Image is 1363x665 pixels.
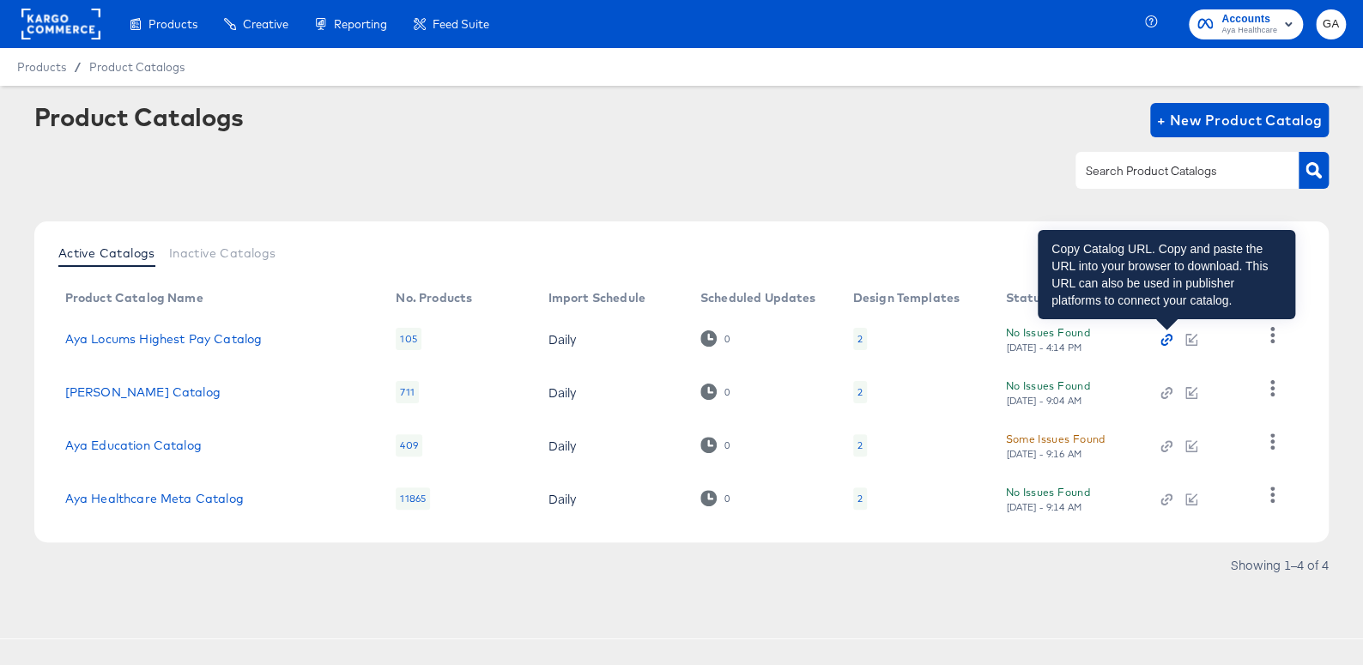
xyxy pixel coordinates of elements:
div: 0 [700,384,730,400]
div: 0 [700,490,730,506]
div: 0 [724,386,730,398]
div: 0 [700,330,730,347]
button: Some Issues Found[DATE] - 9:16 AM [1005,430,1105,460]
div: 2 [857,385,863,399]
th: Action [1147,285,1244,312]
span: Feed Suite [433,17,489,31]
div: 2 [853,487,867,510]
span: Active Catalogs [58,246,155,260]
td: Daily [535,366,687,419]
div: 0 [724,493,730,505]
td: Daily [535,472,687,525]
div: Product Catalog Name [65,291,203,305]
span: Products [148,17,197,31]
div: 711 [396,381,418,403]
div: 11865 [396,487,430,510]
span: Aya Healthcare [1221,24,1277,38]
div: 2 [853,328,867,350]
div: Design Templates [853,291,960,305]
div: 2 [853,381,867,403]
a: Product Catalogs [89,60,185,74]
div: 0 [724,439,730,451]
span: Creative [243,17,288,31]
div: Scheduled Updates [700,291,816,305]
a: [PERSON_NAME] Catalog [65,385,221,399]
span: / [66,60,89,74]
th: More [1244,285,1309,312]
span: Reporting [334,17,387,31]
span: Accounts [1221,10,1277,28]
button: GA [1316,9,1346,39]
div: 409 [396,434,421,456]
div: Import Schedule [548,291,645,305]
span: + New Product Catalog [1157,108,1323,132]
div: [DATE] - 9:16 AM [1005,448,1082,460]
div: No. Products [396,291,472,305]
div: 2 [857,492,863,505]
div: 2 [853,434,867,456]
button: AccountsAya Healthcare [1189,9,1303,39]
div: Product Catalogs [34,103,244,130]
a: Aya Locums Highest Pay Catalog [65,332,263,346]
div: 105 [396,328,421,350]
td: Daily [535,419,687,472]
span: Inactive Catalogs [169,246,276,260]
th: Status [991,285,1146,312]
div: 2 [857,438,863,452]
div: 0 [724,333,730,345]
a: Aya Education Catalog [65,438,202,452]
a: Aya Healthcare Meta Catalog [65,492,244,505]
span: GA [1323,15,1339,34]
div: 0 [700,437,730,453]
input: Search Product Catalogs [1082,161,1265,181]
div: Showing 1–4 of 4 [1229,559,1329,571]
div: Some Issues Found [1005,430,1105,448]
td: Daily [535,312,687,366]
div: 2 [857,332,863,346]
span: Products [17,60,66,74]
button: + New Product Catalog [1150,103,1330,137]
